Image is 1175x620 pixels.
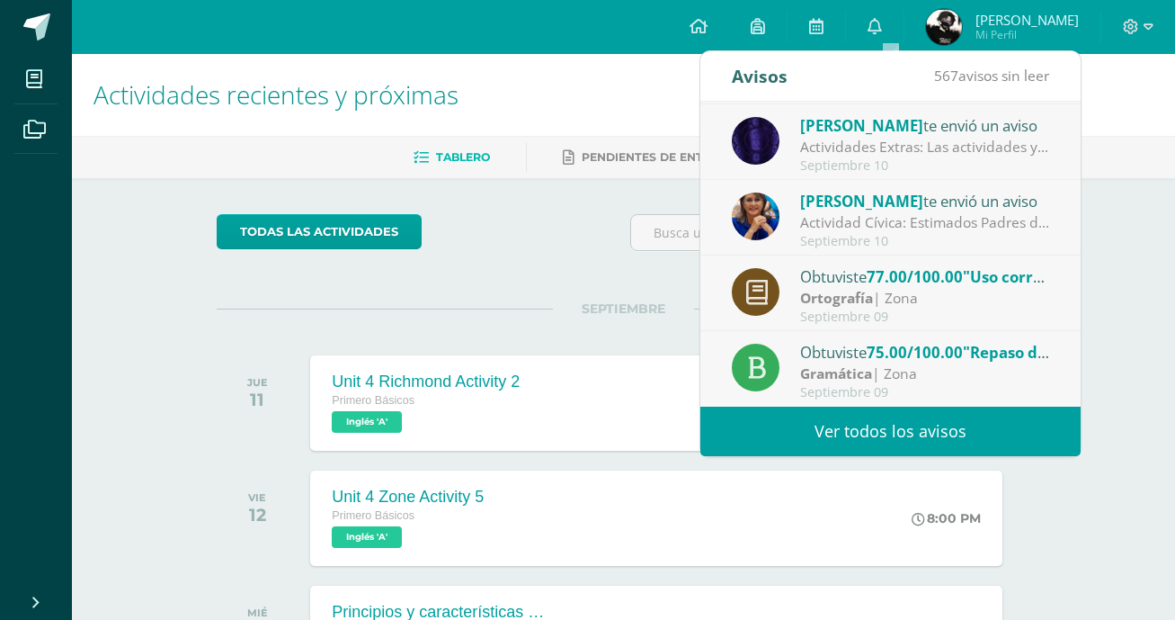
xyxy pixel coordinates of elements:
span: Primero Básicos [332,509,414,522]
span: [PERSON_NAME] [975,11,1079,29]
span: 567 [934,66,958,85]
div: te envió un aviso [800,113,1050,137]
span: avisos sin leer [934,66,1049,85]
div: te envió un aviso [800,189,1050,212]
img: 5d6f35d558c486632aab3bda9a330e6b.png [732,193,779,240]
div: JUE [247,376,268,389]
div: MIÉ [246,607,268,619]
div: Unit 4 Richmond Activity 2 [332,373,520,391]
input: Busca una actividad próxima aquí... [631,215,1029,250]
span: 77.00/100.00 [867,266,963,287]
a: Tablero [414,143,490,172]
div: Obtuviste en [800,340,1050,364]
div: Septiembre 09 [800,385,1050,400]
span: Inglés 'A' [332,411,402,433]
div: Septiembre 09 [800,310,1050,325]
a: todas las Actividades [217,214,422,249]
a: Pendientes de entrega [563,143,735,172]
strong: Gramática [800,364,872,383]
a: Ver todos los avisos [700,407,1081,456]
div: 11 [247,389,268,410]
div: 8:00 PM [912,510,981,526]
div: Actividades Extras: Las actividades ya estan asignadas en la plataforma de Richmond. Esto con la ... [800,137,1050,157]
span: Inglés 'A' [332,526,402,548]
div: Septiembre 10 [800,234,1050,249]
div: Septiembre 10 [800,158,1050,174]
div: Actividad Cívica: Estimados Padres de Familia: Deseamos que la paz y amor de la familia de Nazare... [800,212,1050,233]
div: Unit 4 Zone Activity 5 [332,488,484,507]
strong: Ortografía [800,288,873,308]
span: Tablero [436,150,490,164]
div: Avisos [732,51,788,101]
span: Primero Básicos [332,394,414,407]
span: [PERSON_NAME] [800,191,923,211]
span: [PERSON_NAME] [800,115,923,136]
span: Pendientes de entrega [582,150,735,164]
div: 12 [248,504,266,526]
div: Obtuviste en [800,265,1050,288]
span: Actividades recientes y próximas [93,77,458,112]
span: Mi Perfil [975,27,1079,42]
div: VIE [248,491,266,504]
span: SEPTIEMBRE [553,301,694,317]
div: | Zona [800,288,1050,309]
img: 31877134f281bf6192abd3481bfb2fdd.png [732,117,779,165]
span: 75.00/100.00 [867,342,963,363]
span: "Uso correcto de la B y V" [963,266,1152,287]
img: a289ae5a801cbd10f2fd8acbfc65573f.png [926,9,962,45]
div: | Zona [800,364,1050,384]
